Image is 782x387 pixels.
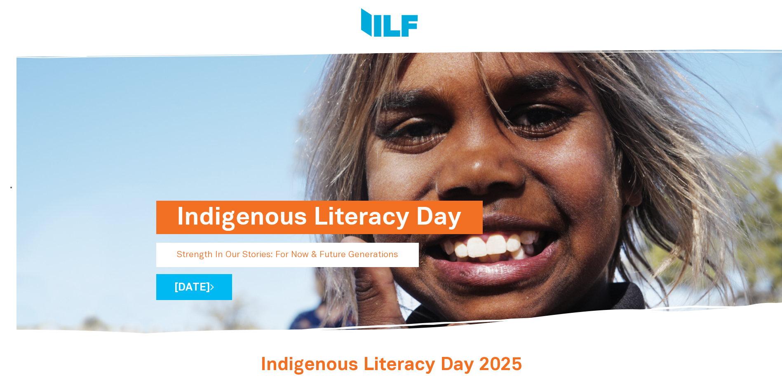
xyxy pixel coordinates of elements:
img: Logo [361,8,418,39]
span: Indigenous Literacy Day 2025 [261,357,522,374]
a: [DATE] [156,274,232,300]
p: Strength In Our Stories: For Now & Future Generations [156,243,419,267]
img: 80-09072025193939-0-191-2178-845-1600x621-cropped-screen-shot-2025-07-09-at-7.39.23-pm.png [16,39,782,336]
h1: Indigenous Literacy Day [177,201,462,234]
